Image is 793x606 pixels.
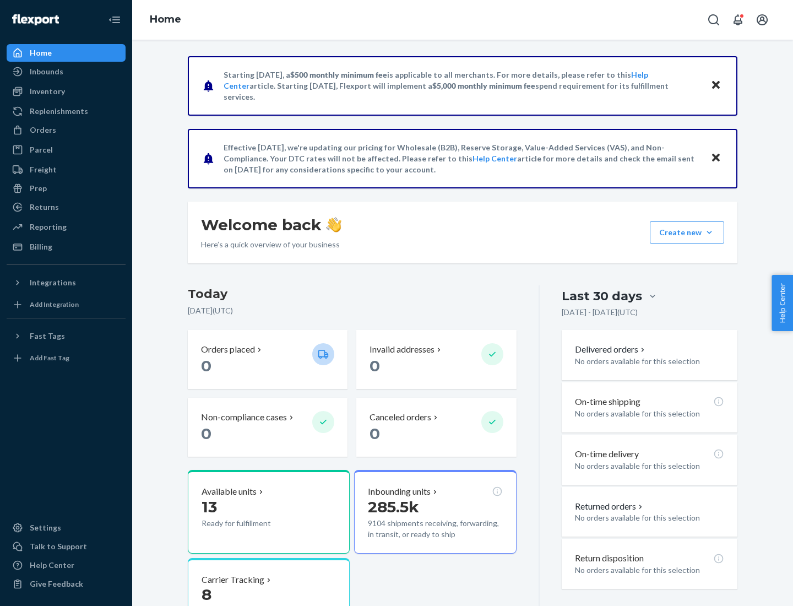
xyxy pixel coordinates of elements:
[224,142,700,175] p: Effective [DATE], we're updating our pricing for Wholesale (B2B), Reserve Storage, Value-Added Se...
[575,552,644,565] p: Return disposition
[7,538,126,555] a: Talk to Support
[703,9,725,31] button: Open Search Box
[370,343,434,356] p: Invalid addresses
[326,217,341,232] img: hand-wave emoji
[30,144,53,155] div: Parcel
[202,585,211,604] span: 8
[575,396,640,408] p: On-time shipping
[202,573,264,586] p: Carrier Tracking
[188,398,347,457] button: Non-compliance cases 0
[472,154,517,163] a: Help Center
[30,578,83,589] div: Give Feedback
[7,218,126,236] a: Reporting
[7,198,126,216] a: Returns
[202,497,217,516] span: 13
[188,330,347,389] button: Orders placed 0
[370,411,431,424] p: Canceled orders
[150,13,181,25] a: Home
[30,331,65,342] div: Fast Tags
[7,349,126,367] a: Add Fast Tag
[201,343,255,356] p: Orders placed
[30,522,61,533] div: Settings
[30,560,74,571] div: Help Center
[7,180,126,197] a: Prep
[30,86,65,97] div: Inventory
[30,202,59,213] div: Returns
[575,461,724,472] p: No orders available for this selection
[224,69,700,102] p: Starting [DATE], a is applicable to all merchants. For more details, please refer to this article...
[575,512,724,523] p: No orders available for this selection
[575,356,724,367] p: No orders available for this selection
[7,327,126,345] button: Fast Tags
[7,556,126,574] a: Help Center
[562,288,642,305] div: Last 30 days
[201,239,341,250] p: Here’s a quick overview of your business
[7,102,126,120] a: Replenishments
[354,470,516,554] button: Inbounding units285.5k9104 shipments receiving, forwarding, in transit, or ready to ship
[7,44,126,62] a: Home
[727,9,749,31] button: Open notifications
[7,63,126,80] a: Inbounds
[188,470,350,554] button: Available units13Ready for fulfillment
[30,541,87,552] div: Talk to Support
[7,274,126,291] button: Integrations
[30,66,63,77] div: Inbounds
[356,398,516,457] button: Canceled orders 0
[575,500,645,513] button: Returned orders
[772,275,793,331] button: Help Center
[7,83,126,100] a: Inventory
[370,424,380,443] span: 0
[709,150,723,166] button: Close
[201,356,211,375] span: 0
[290,70,387,79] span: $500 monthly minimum fee
[7,519,126,537] a: Settings
[356,330,516,389] button: Invalid addresses 0
[562,307,638,318] p: [DATE] - [DATE] ( UTC )
[368,497,419,516] span: 285.5k
[30,183,47,194] div: Prep
[7,296,126,313] a: Add Integration
[368,485,431,498] p: Inbounding units
[7,238,126,256] a: Billing
[30,277,76,288] div: Integrations
[30,221,67,232] div: Reporting
[188,305,517,316] p: [DATE] ( UTC )
[30,164,57,175] div: Freight
[201,215,341,235] h1: Welcome back
[751,9,773,31] button: Open account menu
[202,485,257,498] p: Available units
[30,300,79,309] div: Add Integration
[368,518,502,540] p: 9104 shipments receiving, forwarding, in transit, or ready to ship
[7,575,126,593] button: Give Feedback
[30,106,88,117] div: Replenishments
[202,518,303,529] p: Ready for fulfillment
[30,125,56,136] div: Orders
[30,241,52,252] div: Billing
[432,81,535,90] span: $5,000 monthly minimum fee
[575,565,724,576] p: No orders available for this selection
[7,161,126,178] a: Freight
[201,424,211,443] span: 0
[650,221,724,244] button: Create new
[575,408,724,419] p: No orders available for this selection
[30,353,69,362] div: Add Fast Tag
[709,78,723,94] button: Close
[141,4,190,36] ol: breadcrumbs
[104,9,126,31] button: Close Navigation
[30,47,52,58] div: Home
[201,411,287,424] p: Non-compliance cases
[370,356,380,375] span: 0
[7,121,126,139] a: Orders
[7,141,126,159] a: Parcel
[188,285,517,303] h3: Today
[575,448,639,461] p: On-time delivery
[12,14,59,25] img: Flexport logo
[575,343,647,356] button: Delivered orders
